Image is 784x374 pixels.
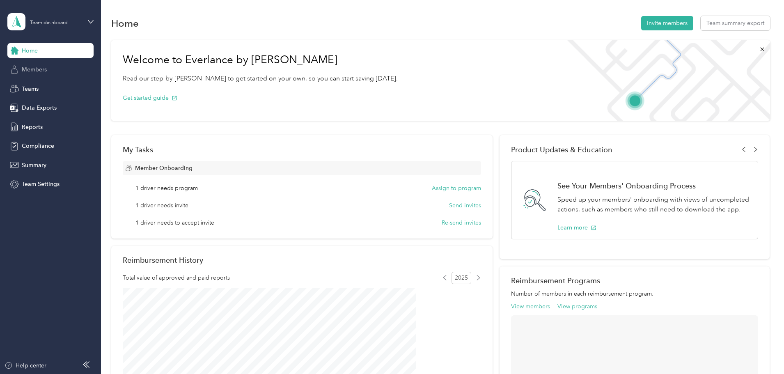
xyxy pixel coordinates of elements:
[559,40,770,121] img: Welcome to everlance
[30,21,68,25] div: Team dashboard
[135,218,214,227] span: 1 driver needs to accept invite
[123,145,481,154] div: My Tasks
[511,145,612,154] span: Product Updates & Education
[135,201,188,210] span: 1 driver needs invite
[22,161,46,170] span: Summary
[123,273,230,282] span: Total value of approved and paid reports
[442,218,481,227] button: Re-send invites
[111,19,139,28] h1: Home
[22,180,60,188] span: Team Settings
[557,181,749,190] h1: See Your Members' Onboarding Process
[123,53,398,67] h1: Welcome to Everlance by [PERSON_NAME]
[511,289,758,298] p: Number of members in each reimbursement program.
[557,302,597,311] button: View programs
[22,46,38,55] span: Home
[511,302,550,311] button: View members
[557,223,596,232] button: Learn more
[452,272,471,284] span: 2025
[641,16,693,30] button: Invite members
[738,328,784,374] iframe: Everlance-gr Chat Button Frame
[22,123,43,131] span: Reports
[5,361,46,370] button: Help center
[22,65,47,74] span: Members
[557,195,749,215] p: Speed up your members' onboarding with views of uncompleted actions, such as members who still ne...
[449,201,481,210] button: Send invites
[22,142,54,150] span: Compliance
[432,184,481,193] button: Assign to program
[701,16,770,30] button: Team summary export
[22,85,39,93] span: Teams
[123,94,177,102] button: Get started guide
[135,184,198,193] span: 1 driver needs program
[135,164,193,172] span: Member Onboarding
[22,103,57,112] span: Data Exports
[511,276,758,285] h2: Reimbursement Programs
[123,256,203,264] h2: Reimbursement History
[123,73,398,84] p: Read our step-by-[PERSON_NAME] to get started on your own, so you can start saving [DATE].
